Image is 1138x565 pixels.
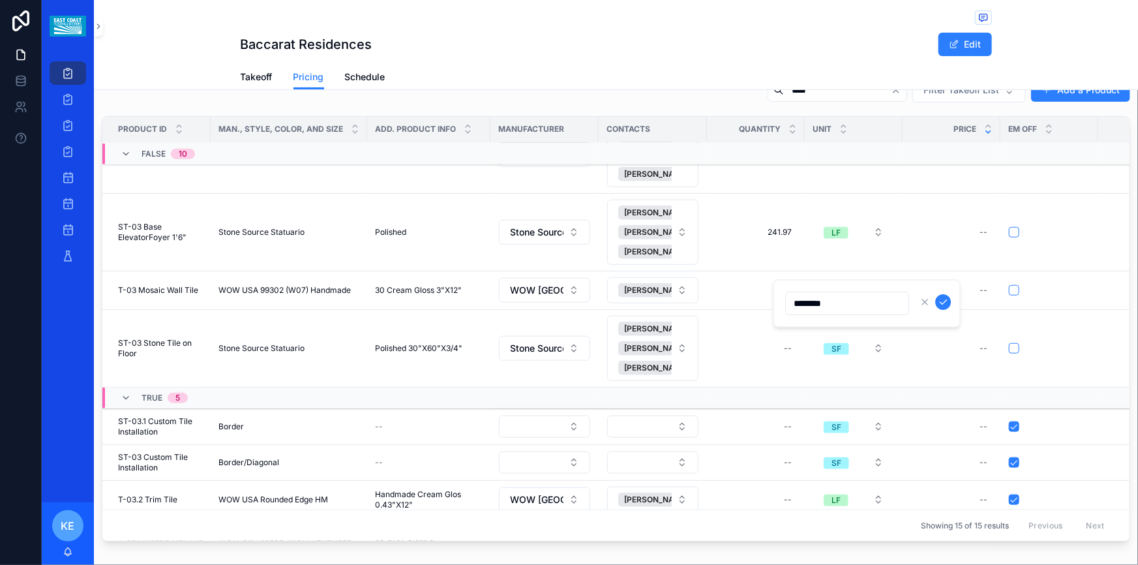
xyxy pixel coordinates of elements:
[624,169,689,179] span: [PERSON_NAME]
[118,124,167,134] span: Product ID
[607,487,698,513] button: Select Button
[499,336,590,361] button: Select Button
[980,227,987,237] div: --
[118,495,177,505] span: T-03.2 Trim Tile
[375,285,462,296] span: 30 Cream Gloss 3"X12"
[1031,78,1130,102] button: Add a Product
[241,65,273,91] a: Takeoff
[241,35,372,53] h1: Baccarat Residences
[607,200,698,265] button: Select Button
[891,85,906,95] button: Clear
[624,363,689,373] span: [PERSON_NAME]
[499,142,590,167] button: Select Button
[510,284,563,297] span: WOW [GEOGRAPHIC_DATA]
[510,342,563,355] span: Stone Source
[618,283,708,298] button: Unselect 359
[624,247,689,257] span: [PERSON_NAME]
[739,124,781,134] span: Quantity
[241,70,273,84] span: Takeoff
[375,124,456,134] span: Add. Product Info
[618,341,708,356] button: Unselect 532
[118,452,203,473] span: ST-03 Custom Tile Installation
[510,226,563,239] span: Stone Source
[293,70,324,84] span: Pricing
[624,285,689,296] span: [PERSON_NAME]
[499,416,590,438] button: Select Button
[118,222,203,243] span: ST-03 Base ElevatorFoyer 1'6"
[980,421,987,432] div: --
[499,451,590,474] button: Select Button
[813,415,894,438] button: Select Button
[61,518,75,534] span: KE
[720,227,792,237] span: 241.97
[218,285,351,296] span: WOW USA 99302 (W07) Handmade
[175,393,180,403] div: 5
[118,285,198,296] span: T-03 Mosaic Wall Tile
[980,457,987,468] div: --
[499,220,590,245] button: Select Button
[831,421,841,433] div: SF
[618,206,708,220] button: Unselect 437
[218,421,244,432] span: Border
[831,457,841,469] div: SF
[813,451,894,474] button: Select Button
[142,393,162,403] span: TRUE
[607,451,698,474] button: Select Button
[624,227,689,237] span: [PERSON_NAME]
[624,343,689,354] span: [PERSON_NAME]
[813,488,894,512] button: Select Button
[499,278,590,303] button: Select Button
[831,343,841,355] div: SF
[375,489,483,510] span: Handmade Cream Glos 0.43"X12"
[831,227,841,239] div: LF
[50,16,85,37] img: App logo
[923,84,999,97] span: Filter Takeoff List
[624,495,689,505] span: [PERSON_NAME]
[607,277,698,303] button: Select Button
[218,124,343,134] span: Man., Style, Color, and Size
[784,457,792,468] div: --
[42,52,94,284] div: scrollable content
[784,343,792,354] div: --
[624,207,689,218] span: [PERSON_NAME]
[293,65,324,90] a: Pricing
[921,520,1009,530] span: Showing 15 of 15 results
[218,227,305,237] span: Stone Source Statuario
[831,495,841,506] div: LF
[606,124,650,134] span: Contacts
[980,495,987,505] div: --
[813,124,831,134] span: Unit
[624,324,689,334] span: [PERSON_NAME]
[618,322,708,336] button: Unselect 437
[618,361,708,375] button: Unselect 342
[980,343,987,354] div: --
[118,338,203,359] span: ST-03 Stone Tile on Floor
[1008,124,1037,134] span: Em Off
[618,245,708,259] button: Unselect 342
[784,495,792,505] div: --
[218,343,305,354] span: Stone Source Statuario
[345,70,385,84] span: Schedule
[912,78,1026,102] button: Select Button
[142,149,166,159] span: FALSE
[498,124,564,134] span: Manufacturer
[375,421,383,432] span: --
[618,493,708,507] button: Unselect 359
[345,65,385,91] a: Schedule
[618,167,708,181] button: Unselect 342
[980,285,987,296] div: --
[118,416,203,437] span: ST-03.1 Custom Tile Installation
[179,149,187,159] div: 10
[784,421,792,432] div: --
[607,316,698,381] button: Select Button
[499,487,590,512] button: Select Button
[953,124,976,134] span: Price
[375,227,406,237] span: Polished
[813,337,894,360] button: Select Button
[938,33,992,56] button: Edit
[375,457,383,468] span: --
[813,279,894,302] button: Select Button
[510,493,563,506] span: WOW [GEOGRAPHIC_DATA]
[218,457,279,468] span: Border/Diagonal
